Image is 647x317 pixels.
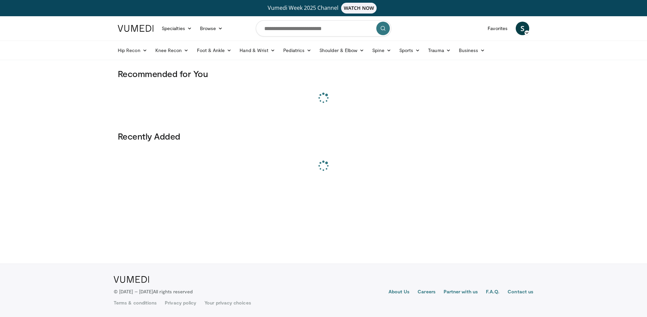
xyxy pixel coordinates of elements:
a: Spine [368,44,395,57]
a: Business [455,44,489,57]
a: Terms & conditions [114,299,157,306]
a: Privacy policy [165,299,196,306]
a: S [516,22,529,35]
img: VuMedi Logo [118,25,154,32]
span: All rights reserved [153,289,193,294]
a: Sports [395,44,424,57]
a: F.A.Q. [486,288,499,296]
a: Specialties [158,22,196,35]
a: Vumedi Week 2025 ChannelWATCH NOW [119,3,528,14]
a: Hip Recon [114,44,151,57]
a: Foot & Ankle [193,44,236,57]
a: Pediatrics [279,44,315,57]
a: Contact us [508,288,533,296]
a: Careers [418,288,436,296]
a: Hand & Wrist [236,44,279,57]
p: © [DATE] – [DATE] [114,288,193,295]
h3: Recently Added [118,131,529,142]
span: WATCH NOW [341,3,377,14]
input: Search topics, interventions [256,20,391,36]
a: Trauma [424,44,455,57]
a: Browse [196,22,227,35]
a: Shoulder & Elbow [315,44,368,57]
a: About Us [388,288,410,296]
a: Partner with us [444,288,478,296]
a: Knee Recon [151,44,193,57]
img: VuMedi Logo [114,276,149,283]
a: Your privacy choices [204,299,251,306]
h3: Recommended for You [118,68,529,79]
a: Favorites [484,22,512,35]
